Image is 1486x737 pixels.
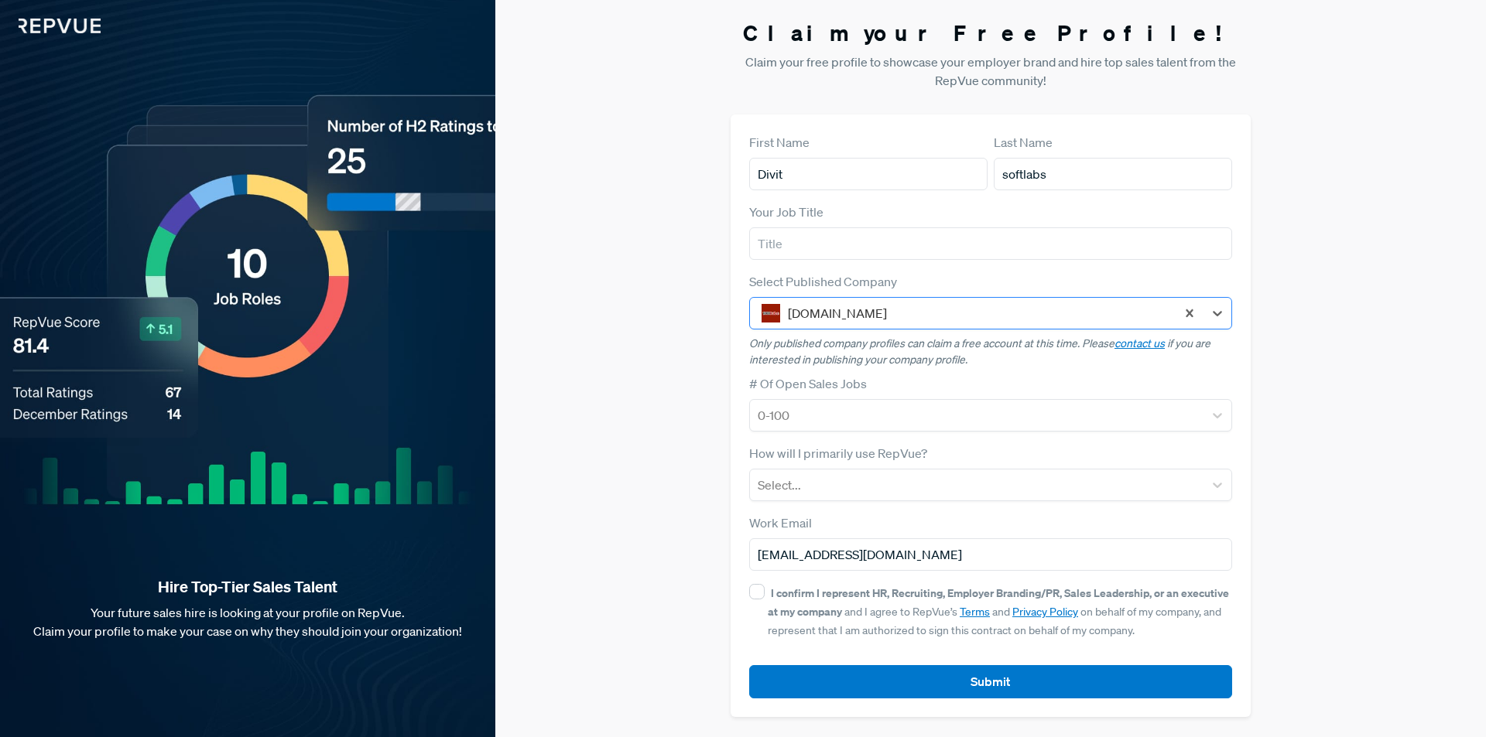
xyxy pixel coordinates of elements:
img: tab_domain_overview_orange.svg [45,93,57,105]
label: Last Name [994,133,1053,152]
h3: Claim your Free Profile! [731,20,1251,46]
label: Your Job Title [749,203,823,221]
img: tab_keywords_by_traffic_grey.svg [156,93,169,105]
input: Title [749,227,1232,260]
label: Work Email [749,514,812,532]
label: Select Published Company [749,272,897,291]
div: v 4.0.25 [43,25,76,37]
strong: I confirm I represent HR, Recruiting, Employer Branding/PR, Sales Leadership, or an executive at ... [768,585,1229,619]
p: Only published company profiles can claim a free account at this time. Please if you are interest... [749,336,1232,368]
div: Domain: [DOMAIN_NAME] [40,40,170,53]
input: Email [749,538,1232,571]
a: contact us [1114,336,1165,350]
label: How will I primarily use RepVue? [749,444,927,462]
p: Your future sales hire is looking at your profile on RepVue. Claim your profile to make your case... [25,603,471,640]
img: website_grey.svg [25,40,37,53]
img: logo_orange.svg [25,25,37,37]
span: and I agree to RepVue’s and on behalf of my company, and represent that I am authorized to sign t... [768,586,1229,637]
div: Keywords by Traffic [173,94,255,104]
a: Terms [960,605,990,619]
p: Claim your free profile to showcase your employer brand and hire top sales talent from the RepVue... [731,53,1251,90]
strong: Hire Top-Tier Sales Talent [25,577,471,597]
a: Privacy Policy [1012,605,1078,619]
input: Last Name [994,158,1232,190]
label: # Of Open Sales Jobs [749,374,867,393]
img: 1000Bulbs.com [762,304,780,322]
label: First Name [749,133,810,152]
button: Submit [749,665,1232,698]
div: Domain Overview [62,94,139,104]
input: First Name [749,158,988,190]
